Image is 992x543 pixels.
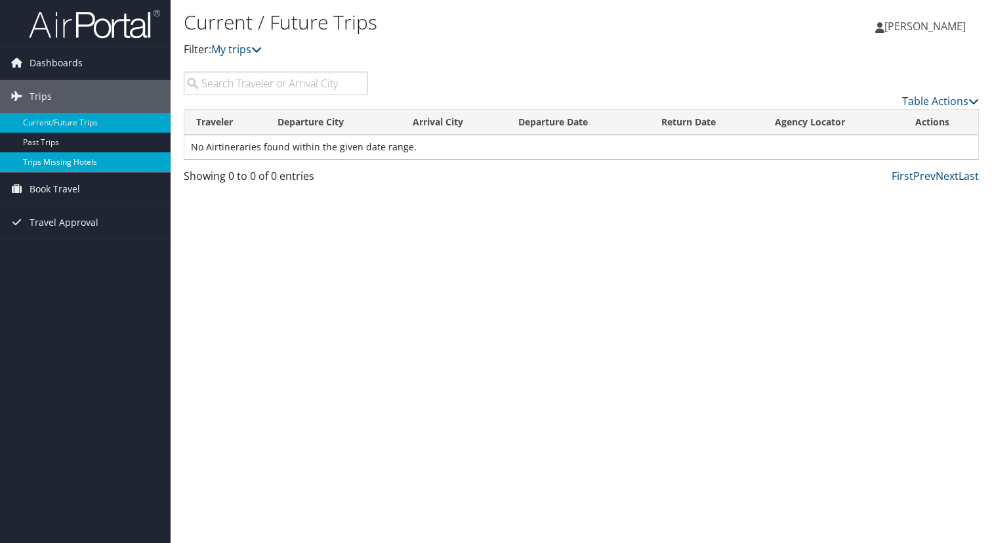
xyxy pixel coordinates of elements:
[266,110,401,135] th: Departure City: activate to sort column ascending
[184,110,266,135] th: Traveler: activate to sort column ascending
[29,9,160,39] img: airportal-logo.png
[211,42,262,56] a: My trips
[959,169,979,183] a: Last
[936,169,959,183] a: Next
[903,110,978,135] th: Actions
[763,110,903,135] th: Agency Locator: activate to sort column ascending
[30,206,98,239] span: Travel Approval
[30,47,83,79] span: Dashboards
[892,169,913,183] a: First
[506,110,649,135] th: Departure Date: activate to sort column descending
[875,7,979,46] a: [PERSON_NAME]
[184,9,714,36] h1: Current / Future Trips
[884,19,966,33] span: [PERSON_NAME]
[902,94,979,108] a: Table Actions
[30,173,80,206] span: Book Travel
[913,169,936,183] a: Prev
[184,41,714,58] p: Filter:
[184,135,978,159] td: No Airtineraries found within the given date range.
[184,72,368,95] input: Search Traveler or Arrival City
[30,80,52,113] span: Trips
[650,110,763,135] th: Return Date: activate to sort column ascending
[184,168,368,190] div: Showing 0 to 0 of 0 entries
[401,110,506,135] th: Arrival City: activate to sort column ascending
